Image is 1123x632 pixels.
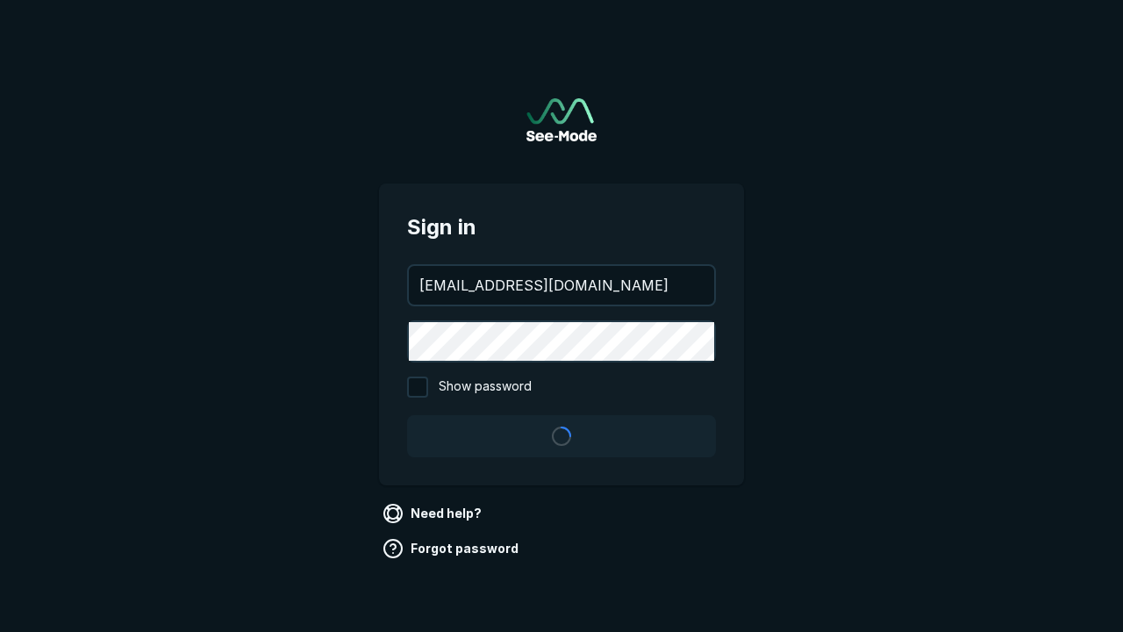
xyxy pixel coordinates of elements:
span: Sign in [407,212,716,243]
input: your@email.com [409,266,714,305]
span: Show password [439,377,532,398]
a: Need help? [379,499,489,528]
a: Go to sign in [526,98,597,141]
a: Forgot password [379,535,526,563]
img: See-Mode Logo [526,98,597,141]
